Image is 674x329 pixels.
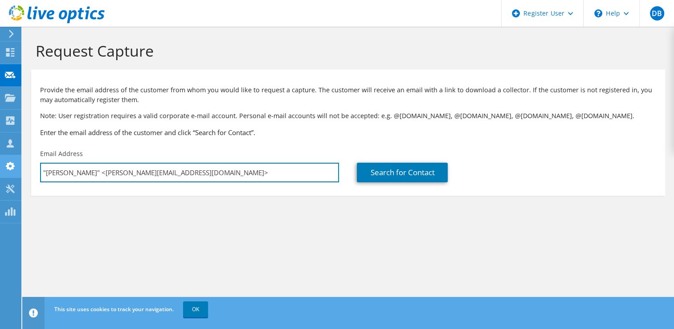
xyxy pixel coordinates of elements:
[650,6,664,21] span: DB
[40,127,656,137] h3: Enter the email address of the customer and click “Search for Contact”.
[183,301,208,317] a: OK
[36,41,656,60] h1: Request Capture
[594,9,602,17] svg: \n
[54,305,174,313] span: This site uses cookies to track your navigation.
[357,163,448,182] a: Search for Contact
[40,85,656,105] p: Provide the email address of the customer from whom you would like to request a capture. The cust...
[40,111,656,121] p: Note: User registration requires a valid corporate e-mail account. Personal e-mail accounts will ...
[40,149,83,158] label: Email Address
